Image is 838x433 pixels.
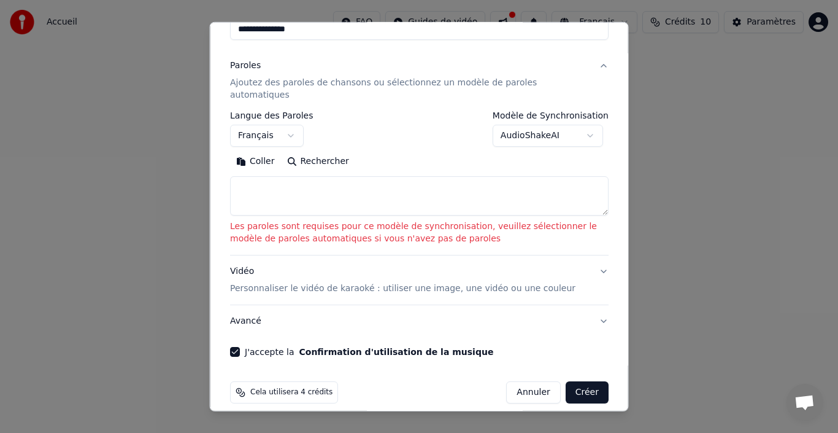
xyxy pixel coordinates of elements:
label: J'accepte la [245,348,493,356]
p: Personnaliser le vidéo de karaoké : utiliser une image, une vidéo ou une couleur [230,283,575,295]
label: Modèle de Synchronisation [492,111,608,120]
button: ParolesAjoutez des paroles de chansons ou sélectionnez un modèle de paroles automatiques [230,50,609,111]
p: Les paroles sont requises pour ce modèle de synchronisation, veuillez sélectionner le modèle de p... [230,220,609,245]
div: ParolesAjoutez des paroles de chansons ou sélectionnez un modèle de paroles automatiques [230,111,609,255]
label: Langue des Paroles [230,111,313,120]
div: Paroles [230,60,261,72]
div: Vidéo [230,265,575,295]
button: VidéoPersonnaliser le vidéo de karaoké : utiliser une image, une vidéo ou une couleur [230,256,609,305]
button: Annuler [506,381,560,404]
button: Rechercher [280,152,355,171]
button: Avancé [230,305,609,337]
span: Cela utilisera 4 crédits [250,388,333,397]
button: J'accepte la [299,348,493,356]
button: Créer [565,381,608,404]
p: Ajoutez des paroles de chansons ou sélectionnez un modèle de paroles automatiques [230,77,589,101]
button: Coller [230,152,281,171]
